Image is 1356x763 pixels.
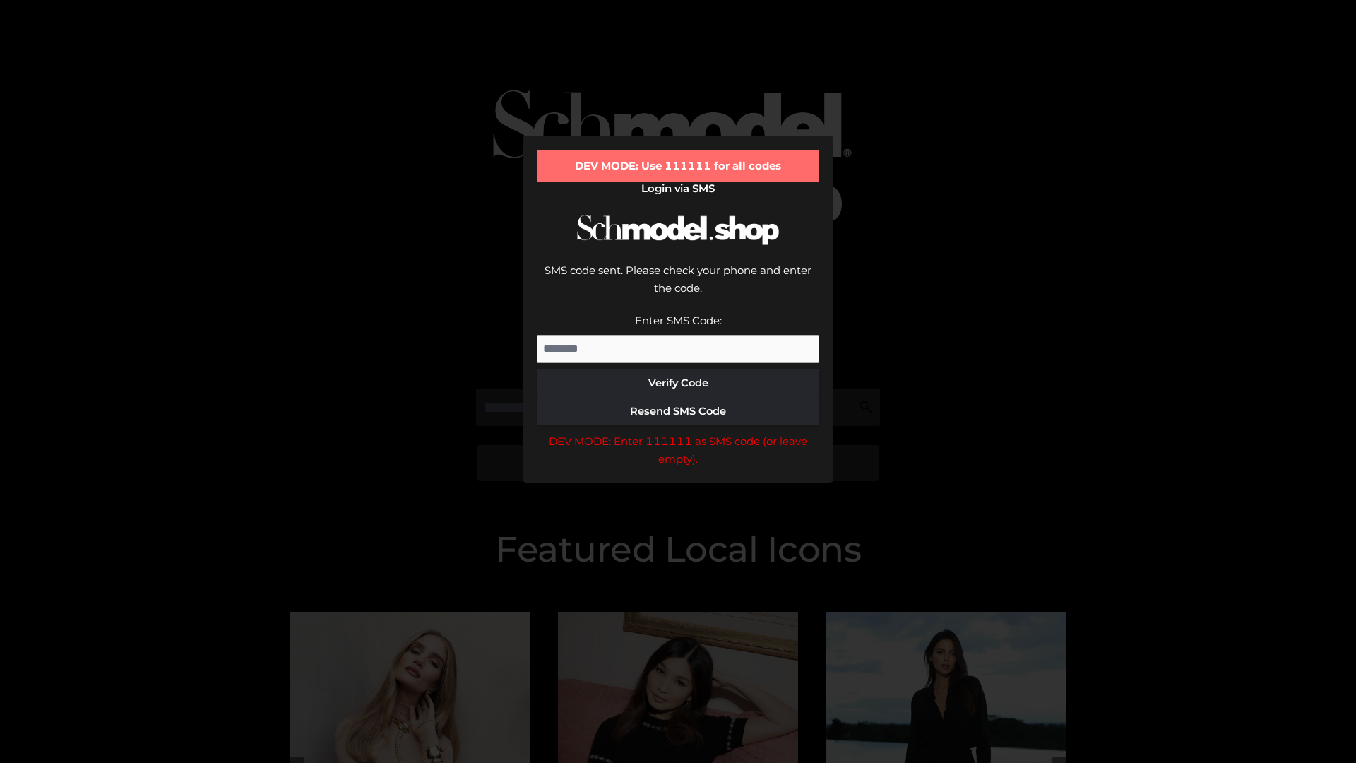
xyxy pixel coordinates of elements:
[537,182,819,195] h2: Login via SMS
[537,432,819,468] div: DEV MODE: Enter 111111 as SMS code (or leave empty).
[635,314,722,327] label: Enter SMS Code:
[537,261,819,312] div: SMS code sent. Please check your phone and enter the code.
[572,202,784,258] img: Schmodel Logo
[537,397,819,425] button: Resend SMS Code
[537,369,819,397] button: Verify Code
[537,150,819,182] div: DEV MODE: Use 111111 for all codes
